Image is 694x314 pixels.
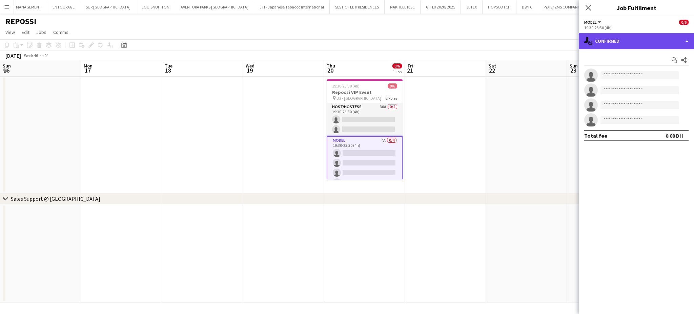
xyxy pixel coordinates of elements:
[246,63,254,69] span: Wed
[2,66,11,74] span: 16
[5,16,36,26] h1: REPOSSI
[5,29,15,35] span: View
[579,33,694,49] div: Confirmed
[584,20,602,25] button: Model
[254,0,330,14] button: JTI - Japanese Tabacco International
[421,0,461,14] button: GITEX 2020/ 2025
[136,0,175,14] button: LOUIS VUITTON
[84,63,93,69] span: Mon
[327,63,335,69] span: Thu
[245,66,254,74] span: 19
[330,0,385,14] button: SLS HOTEL & RESIDENCES
[393,69,402,74] div: 1 Job
[83,66,93,74] span: 17
[584,132,607,139] div: Total fee
[327,89,403,95] h3: Repossi VIP Event
[34,28,49,37] a: Jobs
[569,66,578,74] span: 23
[332,83,360,89] span: 19:30-23:30 (4h)
[3,63,11,69] span: Sun
[165,63,172,69] span: Tue
[19,28,32,37] a: Edit
[386,96,397,101] span: 2 Roles
[175,0,254,14] button: AVENTURA PARKS [GEOGRAPHIC_DATA]
[327,136,403,190] app-card-role: Model4A0/419:30-23:30 (4h)
[326,66,335,74] span: 20
[516,0,538,14] button: DWTC
[47,0,80,14] button: ENTOURAGE
[461,0,483,14] button: JETEX
[11,195,100,202] div: Sales Support @ [GEOGRAPHIC_DATA]
[488,66,496,74] span: 22
[584,20,597,25] span: Model
[570,63,578,69] span: Sun
[483,0,516,14] button: HOPSCOTCH
[584,25,689,30] div: 19:30-23:30 (4h)
[327,103,403,136] app-card-role: Host/Hostess30A0/219:30-23:30 (4h)
[42,53,48,58] div: +04
[579,3,694,12] h3: Job Fulfilment
[36,29,46,35] span: Jobs
[50,28,71,37] a: Comms
[164,66,172,74] span: 18
[666,132,683,139] div: 0.00 DH
[385,0,421,14] button: NAKHEEL PJSC
[22,53,39,58] span: Week 46
[388,83,397,89] span: 0/6
[22,29,29,35] span: Edit
[336,96,381,101] span: D3 - [GEOGRAPHIC_DATA]
[80,0,136,14] button: SUR [GEOGRAPHIC_DATA]
[538,0,589,14] button: PYXIS/ ZMS COMPANIES
[407,66,413,74] span: 21
[392,63,402,68] span: 0/6
[489,63,496,69] span: Sat
[408,63,413,69] span: Fri
[3,28,18,37] a: View
[5,52,21,59] div: [DATE]
[327,79,403,180] app-job-card: 19:30-23:30 (4h)0/6Repossi VIP Event D3 - [GEOGRAPHIC_DATA]2 RolesHost/Hostess30A0/219:30-23:30 (...
[679,20,689,25] span: 0/6
[53,29,68,35] span: Comms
